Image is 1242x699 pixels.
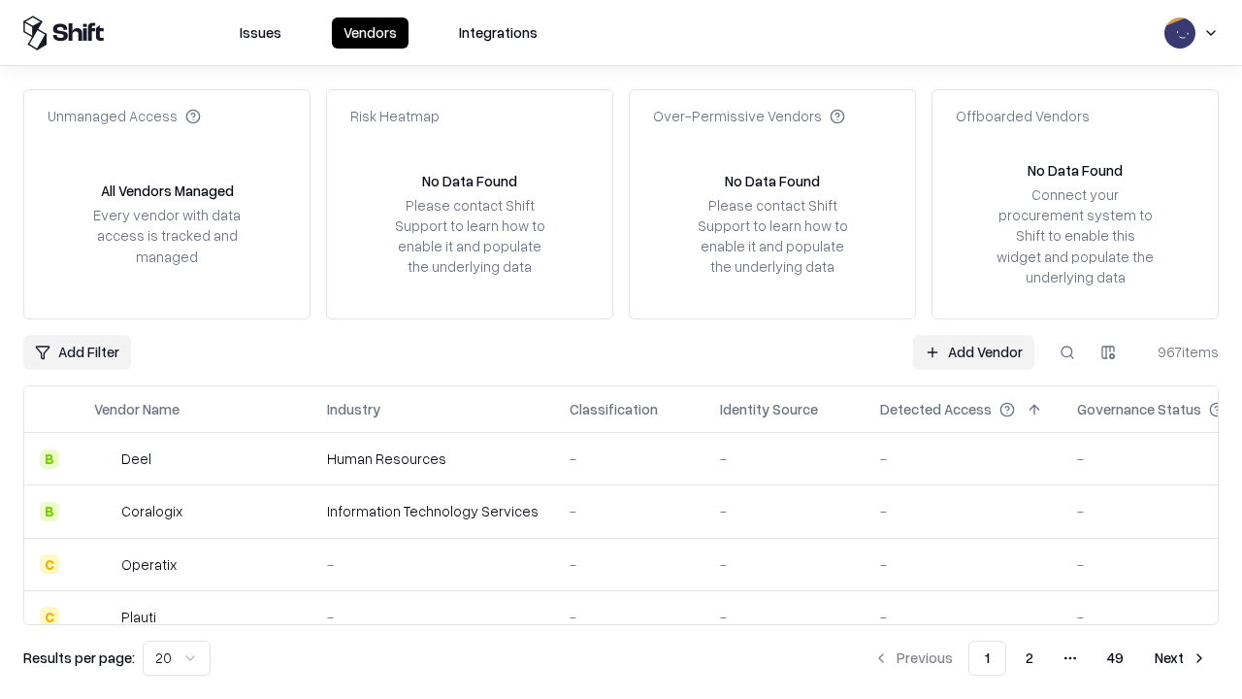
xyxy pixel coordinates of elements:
[40,449,59,469] div: B
[1077,399,1201,419] div: Governance Status
[995,184,1156,287] div: Connect your procurement system to Shift to enable this widget and populate the underlying data
[121,554,177,575] div: Operatix
[1092,641,1139,676] button: 49
[570,554,689,575] div: -
[720,399,818,419] div: Identity Source
[327,554,539,575] div: -
[720,607,849,627] div: -
[48,106,201,126] div: Unmanaged Access
[725,171,820,191] div: No Data Found
[101,181,234,201] div: All Vendors Managed
[653,106,845,126] div: Over-Permissive Vendors
[968,641,1006,676] button: 1
[327,501,539,521] div: Information Technology Services
[422,171,517,191] div: No Data Found
[880,554,1046,575] div: -
[94,399,180,419] div: Vendor Name
[121,607,156,627] div: Plauti
[94,502,114,521] img: Coralogix
[570,449,689,469] div: -
[720,449,849,469] div: -
[447,17,549,49] button: Integrations
[1141,342,1219,362] div: 967 items
[570,607,689,627] div: -
[1143,641,1219,676] button: Next
[570,399,658,419] div: Classification
[720,501,849,521] div: -
[40,554,59,574] div: C
[913,335,1034,370] a: Add Vendor
[23,335,131,370] button: Add Filter
[862,641,1219,676] nav: pagination
[956,106,1090,126] div: Offboarded Vendors
[121,501,182,521] div: Coralogix
[880,449,1046,469] div: -
[327,449,539,469] div: Human Resources
[327,399,380,419] div: Industry
[880,399,992,419] div: Detected Access
[86,205,247,266] div: Every vendor with data access is tracked and managed
[228,17,293,49] button: Issues
[880,607,1046,627] div: -
[121,449,151,469] div: Deel
[94,449,114,469] img: Deel
[332,17,409,49] button: Vendors
[570,501,689,521] div: -
[880,501,1046,521] div: -
[1028,160,1123,181] div: No Data Found
[692,195,853,278] div: Please contact Shift Support to learn how to enable it and populate the underlying data
[94,554,114,574] img: Operatix
[327,607,539,627] div: -
[389,195,550,278] div: Please contact Shift Support to learn how to enable it and populate the underlying data
[40,607,59,626] div: C
[23,648,135,668] p: Results per page:
[1010,641,1049,676] button: 2
[40,502,59,521] div: B
[350,106,440,126] div: Risk Heatmap
[94,607,114,626] img: Plauti
[720,554,849,575] div: -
